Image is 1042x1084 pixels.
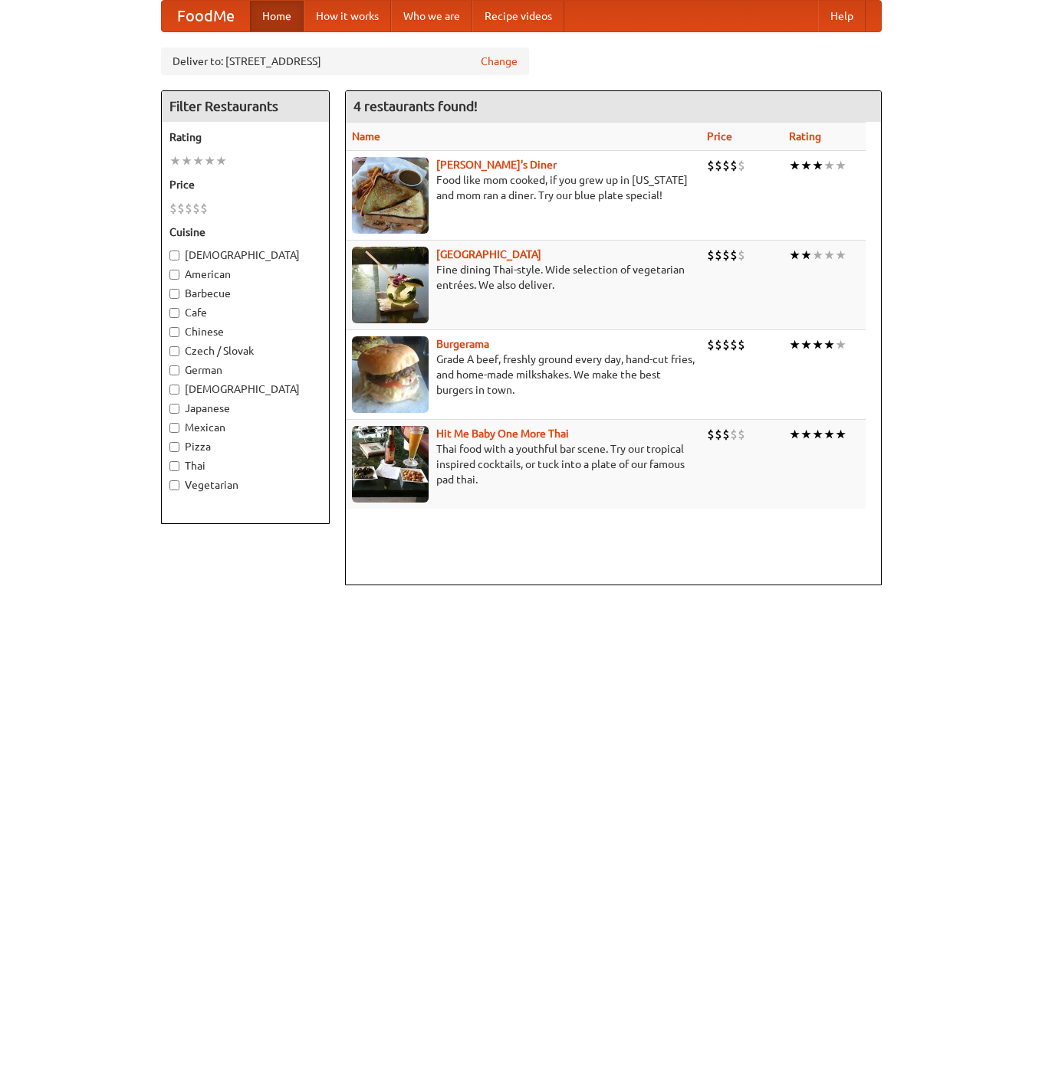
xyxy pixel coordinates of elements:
[192,152,204,169] li: ★
[823,336,835,353] li: ★
[818,1,866,31] a: Help
[169,480,179,490] input: Vegetarian
[835,247,846,264] li: ★
[169,385,179,395] input: [DEMOGRAPHIC_DATA]
[177,200,185,217] li: $
[169,200,177,217] li: $
[738,426,745,443] li: $
[730,247,738,264] li: $
[161,47,529,75] div: Deliver to: [STREET_ADDRESS]
[169,129,321,145] h5: Rating
[169,420,321,435] label: Mexican
[352,262,695,293] p: Fine dining Thai-style. Wide selection of vegetarian entrées. We also deliver.
[169,305,321,320] label: Cafe
[738,336,745,353] li: $
[169,343,321,359] label: Czech / Slovak
[352,426,429,503] img: babythai.jpg
[722,157,730,174] li: $
[707,157,715,174] li: $
[722,247,730,264] li: $
[835,157,846,174] li: ★
[169,286,321,301] label: Barbecue
[730,336,738,353] li: $
[353,99,478,113] ng-pluralize: 4 restaurants found!
[181,152,192,169] li: ★
[707,130,732,142] a: Price
[192,200,200,217] li: $
[169,251,179,260] input: [DEMOGRAPHIC_DATA]
[169,458,321,473] label: Thai
[707,426,715,443] li: $
[169,401,321,416] label: Japanese
[352,336,429,413] img: burgerama.jpg
[789,336,800,353] li: ★
[169,382,321,397] label: [DEMOGRAPHIC_DATA]
[738,157,745,174] li: $
[812,336,823,353] li: ★
[352,352,695,398] p: Grade A beef, freshly ground every day, hand-cut fries, and home-made milkshakes. We make the bes...
[823,426,835,443] li: ★
[800,336,812,353] li: ★
[835,336,846,353] li: ★
[722,336,730,353] li: $
[738,247,745,264] li: $
[169,362,321,378] label: German
[730,157,738,174] li: $
[722,426,730,443] li: $
[169,224,321,240] h5: Cuisine
[169,346,179,356] input: Czech / Slovak
[169,404,179,414] input: Japanese
[436,159,557,171] a: [PERSON_NAME]'s Diner
[169,324,321,339] label: Chinese
[169,177,321,192] h5: Price
[169,442,179,452] input: Pizza
[169,423,179,433] input: Mexican
[823,247,835,264] li: ★
[789,247,800,264] li: ★
[169,477,321,493] label: Vegetarian
[436,338,489,350] a: Burgerama
[730,426,738,443] li: $
[789,426,800,443] li: ★
[481,54,518,69] a: Change
[789,157,800,174] li: ★
[169,267,321,282] label: American
[250,1,304,31] a: Home
[352,172,695,203] p: Food like mom cooked, if you grew up in [US_STATE] and mom ran a diner. Try our blue plate special!
[169,270,179,280] input: American
[812,426,823,443] li: ★
[391,1,472,31] a: Who we are
[204,152,215,169] li: ★
[707,247,715,264] li: $
[823,157,835,174] li: ★
[169,439,321,454] label: Pizza
[789,130,821,142] a: Rating
[169,365,179,375] input: German
[715,157,722,174] li: $
[812,157,823,174] li: ★
[835,426,846,443] li: ★
[162,1,250,31] a: FoodMe
[169,327,179,337] input: Chinese
[185,200,192,217] li: $
[352,247,429,323] img: satay.jpg
[472,1,564,31] a: Recipe videos
[169,289,179,299] input: Barbecue
[169,308,179,318] input: Cafe
[800,247,812,264] li: ★
[707,336,715,353] li: $
[169,247,321,263] label: [DEMOGRAPHIC_DATA]
[800,157,812,174] li: ★
[436,427,569,440] a: Hit Me Baby One More Thai
[200,200,208,217] li: $
[352,130,380,142] a: Name
[215,152,227,169] li: ★
[800,426,812,443] li: ★
[169,461,179,471] input: Thai
[436,248,541,260] b: [GEOGRAPHIC_DATA]
[304,1,391,31] a: How it works
[812,247,823,264] li: ★
[715,426,722,443] li: $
